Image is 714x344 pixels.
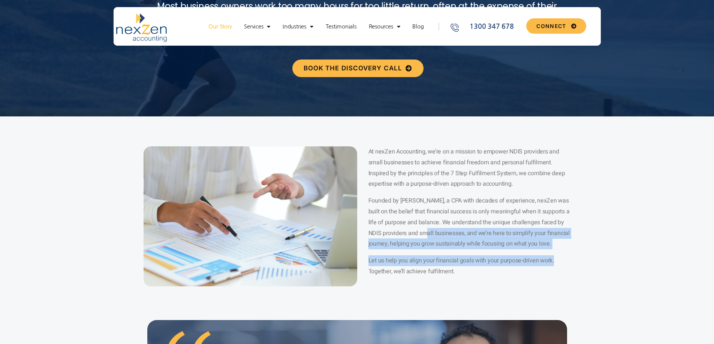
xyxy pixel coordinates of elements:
[368,196,570,248] span: Founded by [PERSON_NAME], a CPA with decades of experience, nexZen was built on the belief that f...
[198,23,434,30] nav: Menu
[368,256,554,276] span: Let us help you align your financial goals with your purpose-driven work. Together, we’ll achieve...
[292,60,424,77] a: BOOK THE DISCOVERY CALL
[536,24,566,29] span: CONNECT
[368,147,565,188] span: At nexZen Accounting, we’re on a mission to empower NDIS providers and small businesses to achiev...
[240,23,274,30] a: Services
[279,23,317,30] a: Industries
[304,65,402,71] span: BOOK THE DISCOVERY CALL
[409,23,427,30] a: Blog
[205,23,235,30] a: Our Story
[468,22,513,32] span: 1300 347 678
[449,22,524,32] a: 1300 347 678
[365,23,404,30] a: Resources
[526,18,586,34] a: CONNECT
[322,23,360,30] a: Testimonials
